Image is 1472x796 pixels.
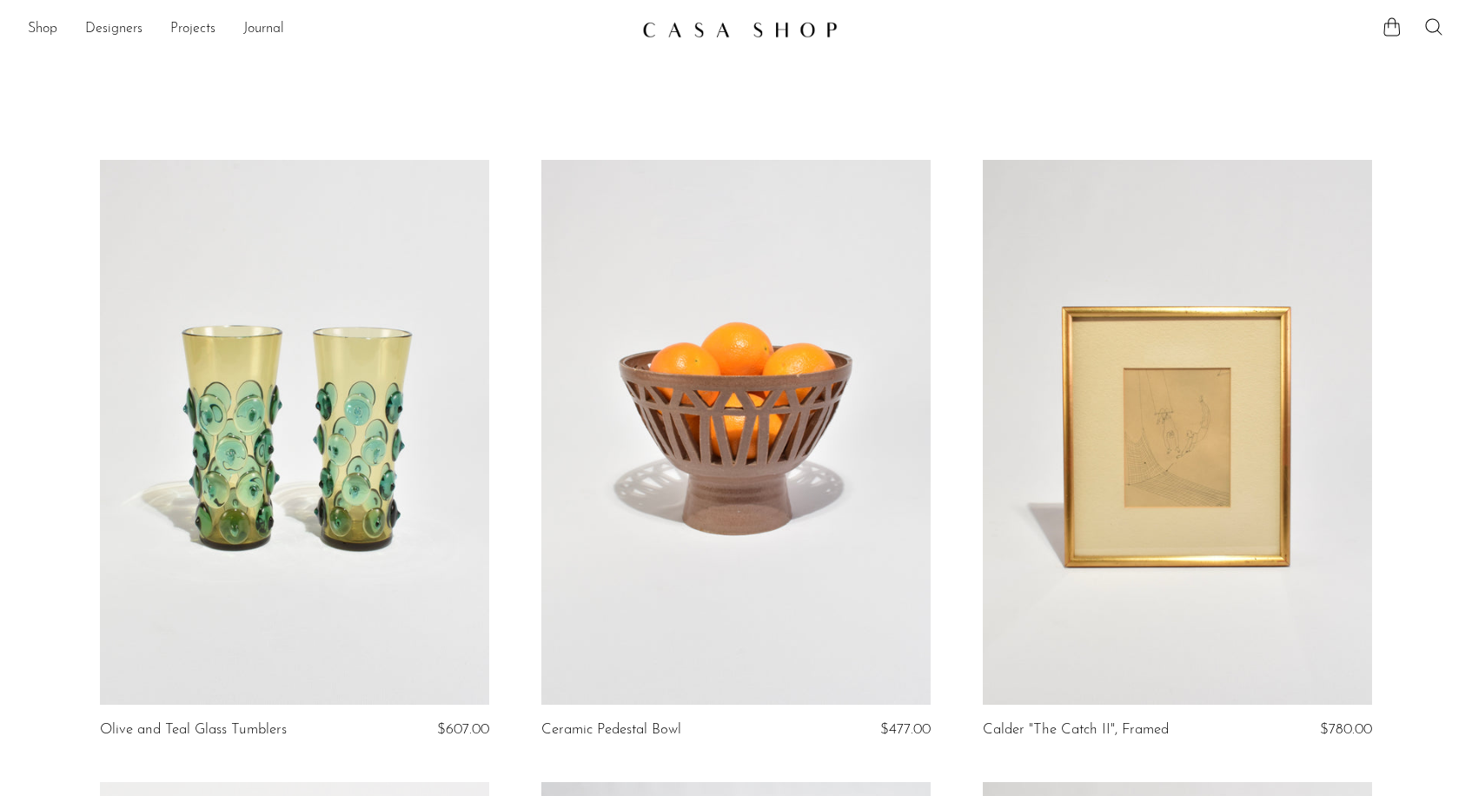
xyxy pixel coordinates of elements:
[28,18,57,41] a: Shop
[243,18,284,41] a: Journal
[1320,722,1372,737] span: $780.00
[170,18,215,41] a: Projects
[437,722,489,737] span: $607.00
[880,722,931,737] span: $477.00
[28,15,628,44] nav: Desktop navigation
[983,722,1169,738] a: Calder "The Catch II", Framed
[541,722,681,738] a: Ceramic Pedestal Bowl
[85,18,143,41] a: Designers
[28,15,628,44] ul: NEW HEADER MENU
[100,722,287,738] a: Olive and Teal Glass Tumblers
